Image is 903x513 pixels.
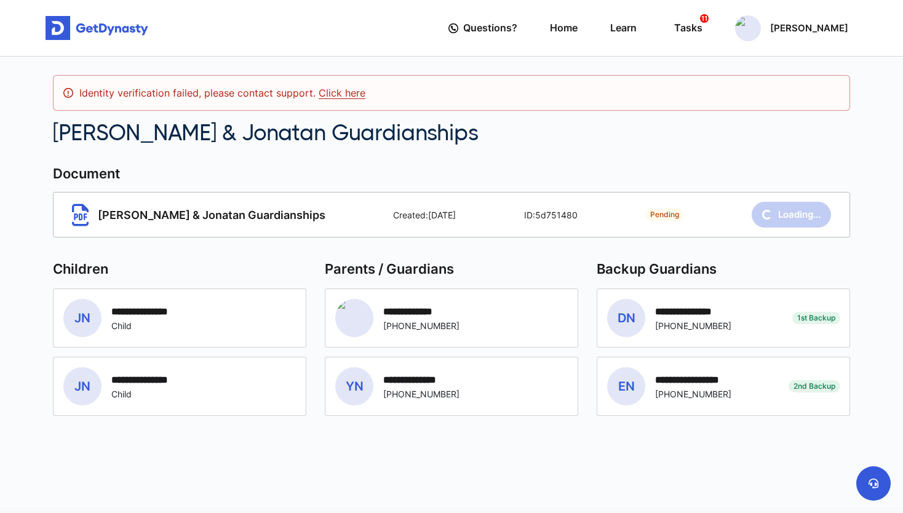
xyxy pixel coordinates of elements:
span: 2nd Backup [789,380,840,392]
span: [PERSON_NAME] & Jonatan Guardianships [72,204,325,226]
span: EN [607,367,645,405]
div: ID: 5d751480 [524,210,578,220]
a: Learn [610,10,637,46]
button: Person[PERSON_NAME] [735,15,848,41]
span: 1st Backup [792,312,840,324]
div: [PHONE_NUMBER] [383,320,459,331]
div: Created: [DATE] [393,210,456,220]
p: [PERSON_NAME] [770,23,848,33]
a: Home [550,10,578,46]
img: Person [735,16,766,26]
p: Children [53,259,306,279]
img: Get started for free with Dynasty Trust Company [46,16,148,41]
div: Tasks [674,17,702,39]
span: Identity verification failed, please contact support. [79,85,365,100]
span: YN [335,367,373,405]
p: Backup Guardians [597,259,850,279]
span: Document [53,165,120,183]
a: Click here [319,87,365,99]
span: Questions? [463,17,517,39]
a: Questions? [448,10,517,46]
div: [PHONE_NUMBER] [655,389,731,399]
span: JN [63,299,101,337]
span: JN [63,367,101,405]
div: [PHONE_NUMBER] [383,389,459,399]
div: Child [111,320,168,331]
a: Tasks11 [669,10,702,46]
div: [PHONE_NUMBER] [655,320,731,331]
div: [PERSON_NAME] & Jonatan Guardianships [53,120,479,146]
span: Pending [645,209,684,221]
img: Person [335,299,373,328]
span: DN [607,299,645,337]
div: Child [111,389,168,399]
p: Parents / Guardians [325,259,578,279]
span: 11 [700,14,709,23]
